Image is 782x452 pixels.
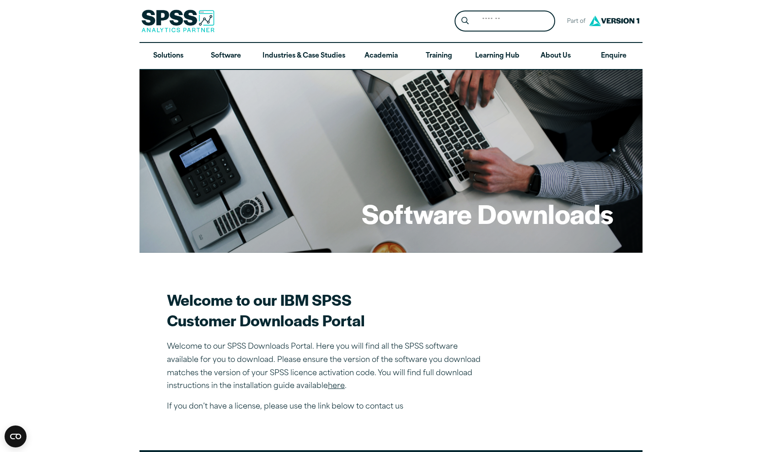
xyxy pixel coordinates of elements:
h2: Welcome to our IBM SPSS Customer Downloads Portal [167,289,487,330]
a: Software [197,43,255,69]
a: Enquire [585,43,643,69]
h1: Software Downloads [362,196,613,231]
span: Part of [562,15,587,28]
a: Training [410,43,468,69]
a: Learning Hub [468,43,527,69]
img: Version1 Logo [587,12,642,29]
a: Academia [353,43,410,69]
img: SPSS Analytics Partner [141,10,214,32]
a: Industries & Case Studies [255,43,353,69]
button: Open CMP widget [5,425,27,447]
nav: Desktop version of site main menu [139,43,643,69]
a: Solutions [139,43,197,69]
button: Search magnifying glass icon [457,13,474,30]
svg: Search magnifying glass icon [461,17,469,25]
form: Site Header Search Form [455,11,555,32]
a: here [328,383,345,390]
a: About Us [527,43,584,69]
p: If you don’t have a license, please use the link below to contact us [167,400,487,414]
p: Welcome to our SPSS Downloads Portal. Here you will find all the SPSS software available for you ... [167,340,487,393]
